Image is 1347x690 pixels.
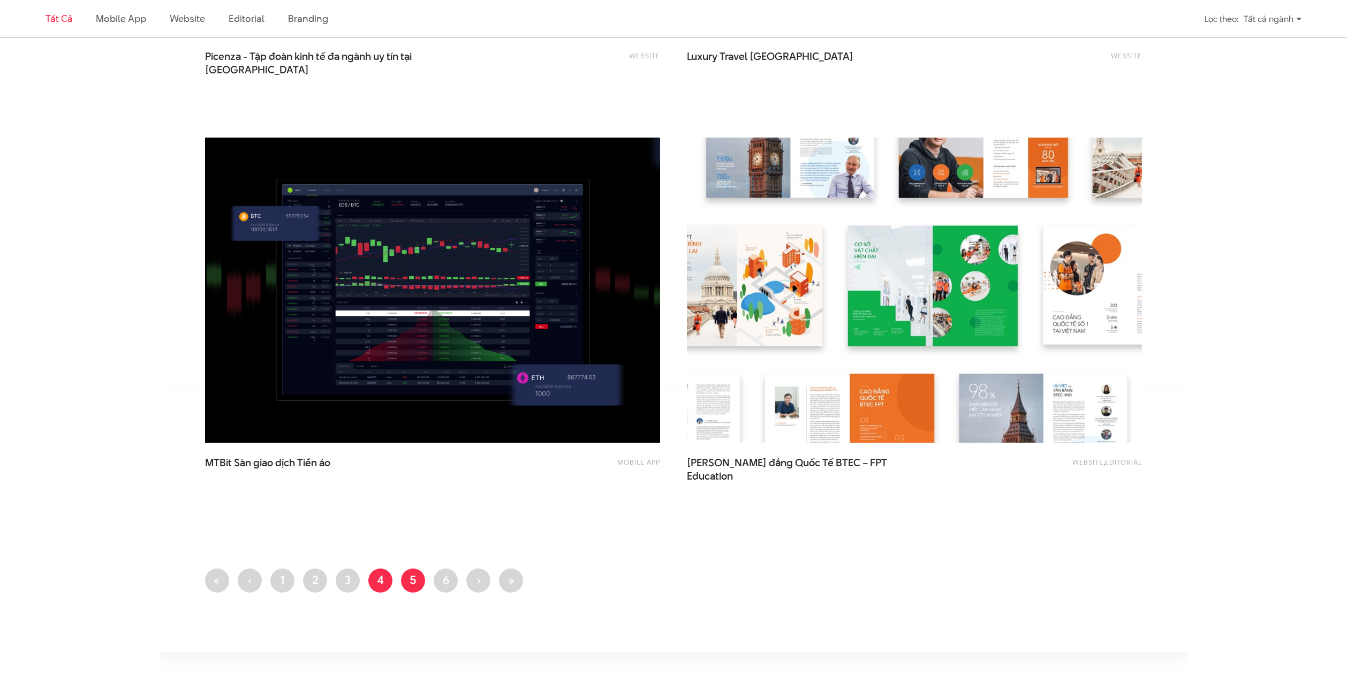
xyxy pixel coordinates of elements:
[687,456,901,483] a: [PERSON_NAME] đẳng Quốc Tế BTEC – FPT Education
[617,457,660,467] a: Mobile app
[862,456,868,470] span: –
[248,572,252,588] span: ‹
[205,63,309,77] span: [GEOGRAPHIC_DATA]
[687,138,1142,443] img: Cao đẳng Quốc Tế BTEC – FPT Education
[234,456,251,470] span: Sàn
[205,138,660,443] img: MTBit Sàn giao dịch Tiền ảo
[1111,51,1142,60] a: Website
[319,456,330,470] span: ảo
[687,456,767,470] span: [PERSON_NAME]
[297,456,317,470] span: Tiền
[720,49,747,64] span: Travel
[476,572,481,588] span: ›
[750,49,853,64] span: [GEOGRAPHIC_DATA]
[629,51,660,60] a: Website
[214,572,221,588] span: «
[170,12,205,25] a: Website
[795,456,820,470] span: Quốc
[205,50,419,77] span: Picenza - Tập đoàn kinh tế đa ngành uy tín tại
[336,568,360,593] a: 3
[303,568,327,593] a: 2
[205,456,419,483] a: MTBit Sàn giao dịch Tiền ảo
[822,456,834,470] span: Tế
[401,568,425,593] a: 5
[229,12,264,25] a: Editorial
[275,456,295,470] span: dịch
[270,568,294,593] a: 1
[1105,457,1142,467] a: Editorial
[508,572,514,588] span: »
[1072,457,1103,467] a: Website
[253,456,273,470] span: giao
[836,456,860,470] span: BTEC
[769,456,793,470] span: đẳng
[870,456,887,470] span: FPT
[687,50,901,77] a: Luxury Travel [GEOGRAPHIC_DATA]
[960,456,1142,477] div: ,
[434,568,458,593] a: 6
[205,50,419,77] a: Picenza - Tập đoàn kinh tế đa ngành uy tín tại[GEOGRAPHIC_DATA]
[205,456,232,470] span: MTBit
[288,12,328,25] a: Branding
[687,49,717,64] span: Luxury
[687,469,733,483] span: Education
